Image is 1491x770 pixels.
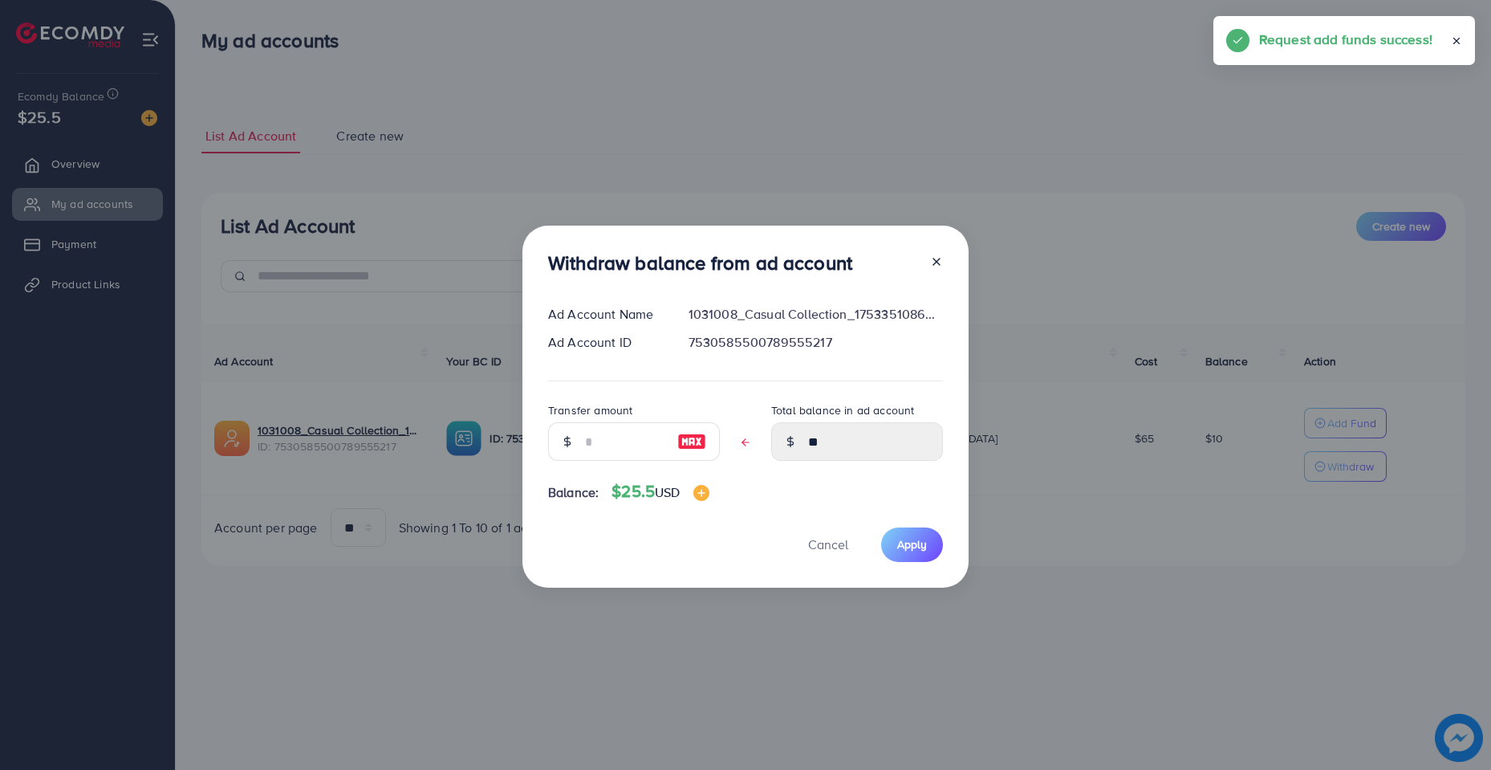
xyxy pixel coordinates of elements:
[548,251,852,275] h3: Withdraw balance from ad account
[788,528,868,562] button: Cancel
[771,402,914,418] label: Total balance in ad account
[693,485,709,501] img: image
[611,482,709,502] h4: $25.5
[808,536,848,553] span: Cancel
[677,432,706,451] img: image
[1259,29,1432,50] h5: Request add funds success!
[881,528,943,562] button: Apply
[535,333,676,352] div: Ad Account ID
[655,483,680,501] span: USD
[676,333,956,352] div: 7530585500789555217
[548,402,632,418] label: Transfer amount
[897,536,927,552] span: Apply
[535,305,676,324] div: Ad Account Name
[676,305,956,324] div: 1031008_Casual Collection_1753351086645
[548,483,599,502] span: Balance:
